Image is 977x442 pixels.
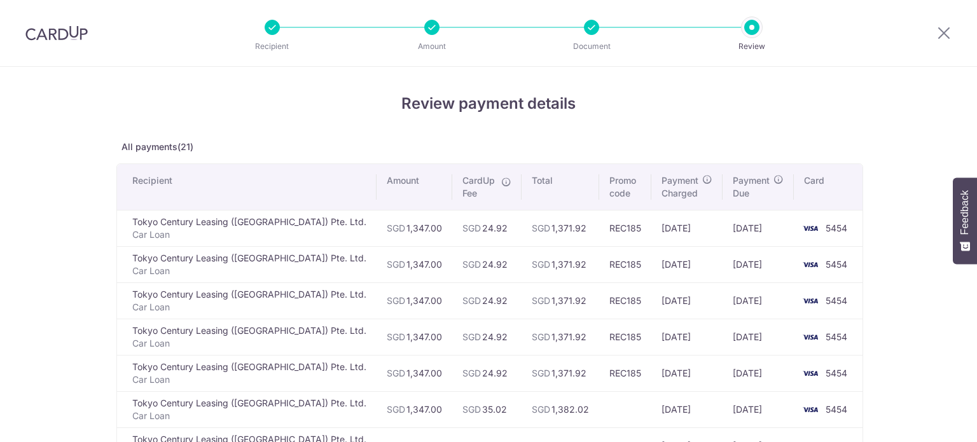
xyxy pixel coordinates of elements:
td: Tokyo Century Leasing ([GEOGRAPHIC_DATA]) Pte. Ltd. [117,246,377,282]
td: 24.92 [452,319,522,355]
td: 24.92 [452,246,522,282]
span: SGD [532,331,550,342]
td: 1,347.00 [377,246,452,282]
p: Car Loan [132,228,366,241]
td: [DATE] [651,282,723,319]
p: All payments(21) [116,141,861,153]
span: SGD [462,404,481,415]
td: 1,347.00 [377,319,452,355]
span: SGD [462,368,481,378]
td: 1,371.92 [522,282,599,319]
p: Amount [385,40,479,53]
img: <span class="translation_missing" title="translation missing: en.account_steps.new_confirm_form.b... [798,402,823,417]
td: [DATE] [651,391,723,427]
h4: Review payment details [116,92,861,115]
th: Card [794,164,863,210]
img: <span class="translation_missing" title="translation missing: en.account_steps.new_confirm_form.b... [798,293,823,308]
span: Payment Due [733,174,770,200]
img: <span class="translation_missing" title="translation missing: en.account_steps.new_confirm_form.b... [798,257,823,272]
td: [DATE] [723,210,794,246]
td: REC185 [599,282,651,319]
span: SGD [387,259,405,270]
td: 1,371.92 [522,355,599,391]
span: 5454 [826,368,847,378]
p: Recipient [225,40,319,53]
td: 1,382.02 [522,391,599,427]
td: 1,347.00 [377,391,452,427]
span: SGD [387,223,405,233]
th: Promo code [599,164,651,210]
span: 5454 [826,404,847,415]
span: CardUp Fee [462,174,495,200]
img: <span class="translation_missing" title="translation missing: en.account_steps.new_confirm_form.b... [798,329,823,345]
span: SGD [532,295,550,306]
p: Car Loan [132,337,366,350]
td: [DATE] [651,355,723,391]
td: 1,347.00 [377,282,452,319]
td: 1,347.00 [377,210,452,246]
img: <span class="translation_missing" title="translation missing: en.account_steps.new_confirm_form.b... [798,221,823,236]
span: Payment Charged [662,174,698,200]
span: SGD [532,404,550,415]
td: 24.92 [452,282,522,319]
button: Feedback - Show survey [953,177,977,264]
p: Car Loan [132,301,366,314]
td: REC185 [599,246,651,282]
img: CardUp [25,25,88,41]
th: Recipient [117,164,377,210]
span: SGD [462,331,481,342]
th: Amount [377,164,452,210]
th: Total [522,164,599,210]
span: SGD [462,259,481,270]
p: Review [705,40,799,53]
td: 1,371.92 [522,319,599,355]
td: 1,371.92 [522,210,599,246]
span: SGD [387,404,405,415]
img: <span class="translation_missing" title="translation missing: en.account_steps.new_confirm_form.b... [798,366,823,381]
span: SGD [387,295,405,306]
p: Document [544,40,639,53]
span: SGD [462,295,481,306]
td: 35.02 [452,391,522,427]
td: REC185 [599,210,651,246]
span: SGD [462,223,481,233]
td: Tokyo Century Leasing ([GEOGRAPHIC_DATA]) Pte. Ltd. [117,282,377,319]
span: 5454 [826,259,847,270]
td: [DATE] [723,391,794,427]
p: Car Loan [132,373,366,386]
span: 5454 [826,295,847,306]
p: Car Loan [132,265,366,277]
td: 1,347.00 [377,355,452,391]
td: [DATE] [723,319,794,355]
span: 5454 [826,331,847,342]
td: Tokyo Century Leasing ([GEOGRAPHIC_DATA]) Pte. Ltd. [117,210,377,246]
span: Feedback [959,190,971,235]
span: SGD [532,223,550,233]
span: SGD [532,259,550,270]
td: [DATE] [723,355,794,391]
td: [DATE] [723,246,794,282]
td: 1,371.92 [522,246,599,282]
td: Tokyo Century Leasing ([GEOGRAPHIC_DATA]) Pte. Ltd. [117,391,377,427]
span: SGD [387,331,405,342]
td: 24.92 [452,210,522,246]
td: REC185 [599,319,651,355]
p: Car Loan [132,410,366,422]
td: REC185 [599,355,651,391]
td: [DATE] [651,210,723,246]
td: Tokyo Century Leasing ([GEOGRAPHIC_DATA]) Pte. Ltd. [117,355,377,391]
td: [DATE] [723,282,794,319]
td: 24.92 [452,355,522,391]
span: 5454 [826,223,847,233]
span: SGD [387,368,405,378]
td: Tokyo Century Leasing ([GEOGRAPHIC_DATA]) Pte. Ltd. [117,319,377,355]
span: SGD [532,368,550,378]
td: [DATE] [651,246,723,282]
td: [DATE] [651,319,723,355]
